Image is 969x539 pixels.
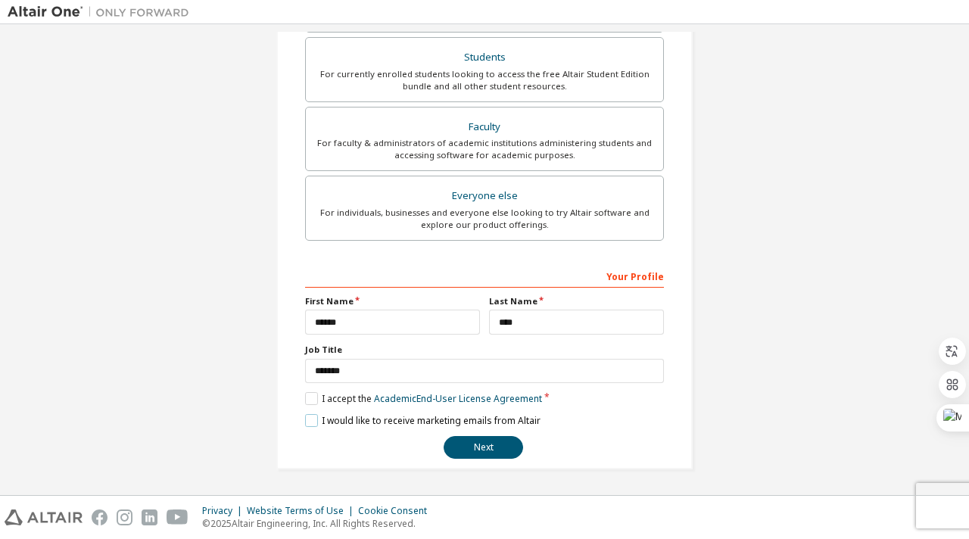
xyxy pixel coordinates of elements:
[374,392,542,405] a: Academic End-User License Agreement
[315,68,654,92] div: For currently enrolled students looking to access the free Altair Student Edition bundle and all ...
[117,509,132,525] img: instagram.svg
[305,414,541,427] label: I would like to receive marketing emails from Altair
[167,509,189,525] img: youtube.svg
[202,505,247,517] div: Privacy
[315,137,654,161] div: For faculty & administrators of academic institutions administering students and accessing softwa...
[202,517,436,530] p: © 2025 Altair Engineering, Inc. All Rights Reserved.
[315,117,654,138] div: Faculty
[305,295,480,307] label: First Name
[489,295,664,307] label: Last Name
[92,509,107,525] img: facebook.svg
[305,263,664,288] div: Your Profile
[142,509,157,525] img: linkedin.svg
[358,505,436,517] div: Cookie Consent
[305,392,542,405] label: I accept the
[315,207,654,231] div: For individuals, businesses and everyone else looking to try Altair software and explore our prod...
[315,185,654,207] div: Everyone else
[247,505,358,517] div: Website Terms of Use
[305,344,664,356] label: Job Title
[5,509,83,525] img: altair_logo.svg
[8,5,197,20] img: Altair One
[315,47,654,68] div: Students
[444,436,523,459] button: Next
